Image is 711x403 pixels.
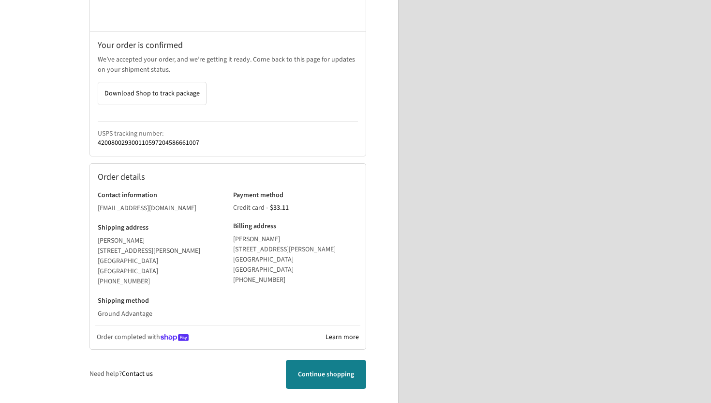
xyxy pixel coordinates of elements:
p: Need help? [89,369,153,379]
h3: Contact information [98,191,223,200]
strong: USPS tracking number: [98,129,163,139]
p: We’ve accepted your order, and we’re getting it ready. Come back to this page for updates on your... [98,55,358,75]
h3: Shipping address [98,223,223,232]
span: Download Shop to track package [104,89,200,98]
span: Continue shopping [298,370,354,379]
a: Contact us [122,369,153,379]
a: Continue shopping [286,360,366,388]
span: - $33.11 [266,203,289,213]
a: Learn more [325,332,360,343]
address: [PERSON_NAME] [STREET_ADDRESS][PERSON_NAME] [GEOGRAPHIC_DATA] [GEOGRAPHIC_DATA] ‎[PHONE_NUMBER] [233,234,358,285]
h2: Your order is confirmed [98,40,358,51]
span: Credit card [233,203,265,213]
p: Order completed with [95,331,325,344]
address: [PERSON_NAME] [STREET_ADDRESS][PERSON_NAME] [GEOGRAPHIC_DATA] [GEOGRAPHIC_DATA] ‎[PHONE_NUMBER] [98,236,223,287]
p: Ground Advantage [98,309,223,319]
h2: Order details [98,171,228,183]
a: 420080029300110597204586661007 [98,138,199,148]
h3: Shipping method [98,296,223,305]
bdo: [EMAIL_ADDRESS][DOMAIN_NAME] [98,203,196,213]
h3: Payment method [233,191,358,200]
button: Download Shop to track package [98,82,207,105]
h3: Billing address [233,222,358,231]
